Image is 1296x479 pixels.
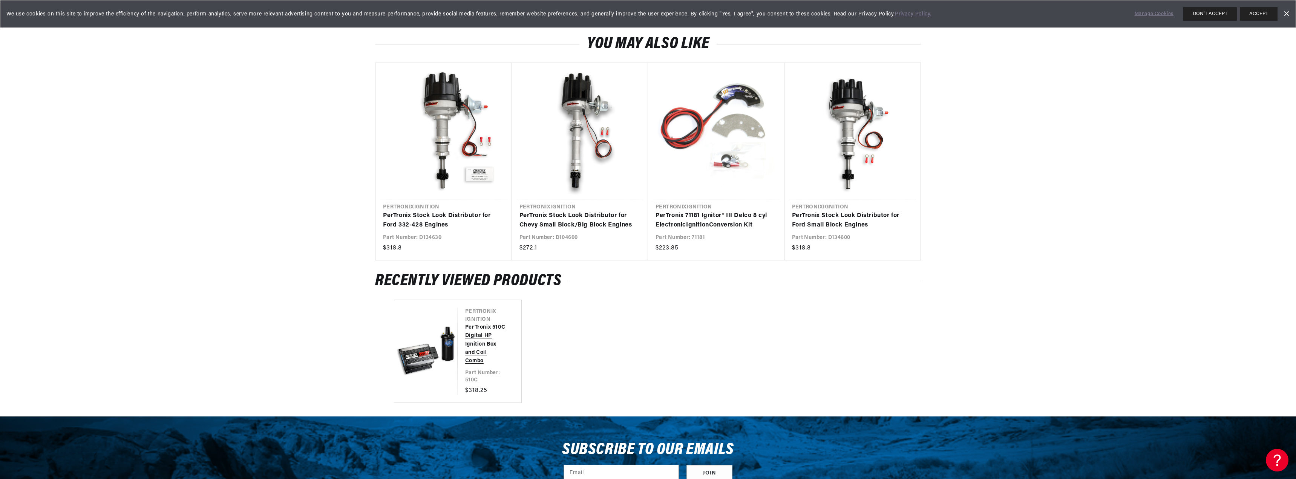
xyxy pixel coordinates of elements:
a: PerTronix Stock Look Distributor for Ford 332-428 Engines [383,211,497,230]
button: ACCEPT [1240,7,1278,21]
h2: You may also like [375,37,921,51]
h3: Subscribe to our emails [562,443,734,457]
a: Dismiss Banner [1281,8,1292,20]
span: We use cookies on this site to improve the efficiency of the navigation, perform analytics, serve... [6,10,1124,18]
button: DON'T ACCEPT [1183,7,1237,21]
a: Manage Cookies [1135,10,1173,18]
a: Privacy Policy. [895,11,931,17]
h2: RECENTLY VIEWED PRODUCTS [375,274,921,288]
ul: Slider [394,300,902,403]
a: PerTronix 510C Digital HP Ignition Box and Coil Combo [465,323,506,366]
a: PerTronix Stock Look Distributor for Ford Small Block Engines [792,211,906,230]
a: PerTronix 71181 Ignitor® III Delco 8 cyl ElectronicIgnitionConversion Kit [656,211,769,230]
a: PerTronix Stock Look Distributor for Chevy Small Block/Big Block Engines [519,211,633,230]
